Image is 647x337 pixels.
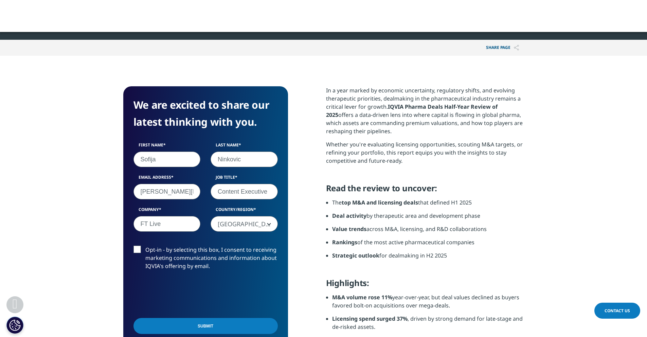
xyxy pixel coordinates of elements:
strong: top M&A and licensing deals [342,199,418,206]
li: across M&A, licensing, and R&D collaborations [332,225,524,238]
label: Email Address [133,174,201,184]
h5: Highlights: [326,278,524,293]
li: for dealmaking in H2 2025 [332,251,524,265]
span: Contact Us [605,308,630,314]
p: In a year marked by economic uncertainty, regulatory shifts, and evolving therapeutic priorities,... [326,86,524,140]
li: by therapeutic area and development phase [332,212,524,225]
li: year-over-year, but deal values declined as buyers favored bolt-on acquisitions over mega-deals. [332,293,524,315]
p: Whether you're evaluating licensing opportunities, scouting M&A targets, or refining your portfol... [326,140,524,170]
strong: M&A volume rose 11% [332,294,392,301]
strong: Deal activity [332,212,366,219]
span: United Kingdom [211,216,278,232]
iframe: reCAPTCHA [133,281,237,307]
button: Share PAGEShare PAGE [481,40,524,56]
strong: Licensing spend surged 37% [332,315,408,322]
strong: Rankings [332,238,357,246]
button: Cookie Settings [6,317,23,334]
h5: Read the review to uncover: [326,183,524,198]
label: Company [133,207,201,216]
label: First Name [133,142,201,152]
label: Country/Region [211,207,278,216]
strong: Value trends [332,225,366,233]
strong: Strategic outlook [332,252,379,259]
label: Opt-in - by selecting this box, I consent to receiving marketing communications and information a... [133,246,278,274]
span: United Kingdom [211,216,277,232]
a: Contact Us [594,303,640,319]
li: , driven by strong demand for late-stage and de-risked assets. [332,315,524,336]
li: The that defined H1 2025 [332,198,524,212]
p: Share PAGE [481,40,524,56]
li: of the most active pharmaceutical companies [332,238,524,251]
input: Submit [133,318,278,334]
label: Job Title [211,174,278,184]
img: Share PAGE [514,45,519,51]
label: Last Name [211,142,278,152]
strong: IQVIA Pharma Deals Half-Year Review of 2025 [326,103,498,119]
h4: We are excited to share our latest thinking with you. [133,96,278,130]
